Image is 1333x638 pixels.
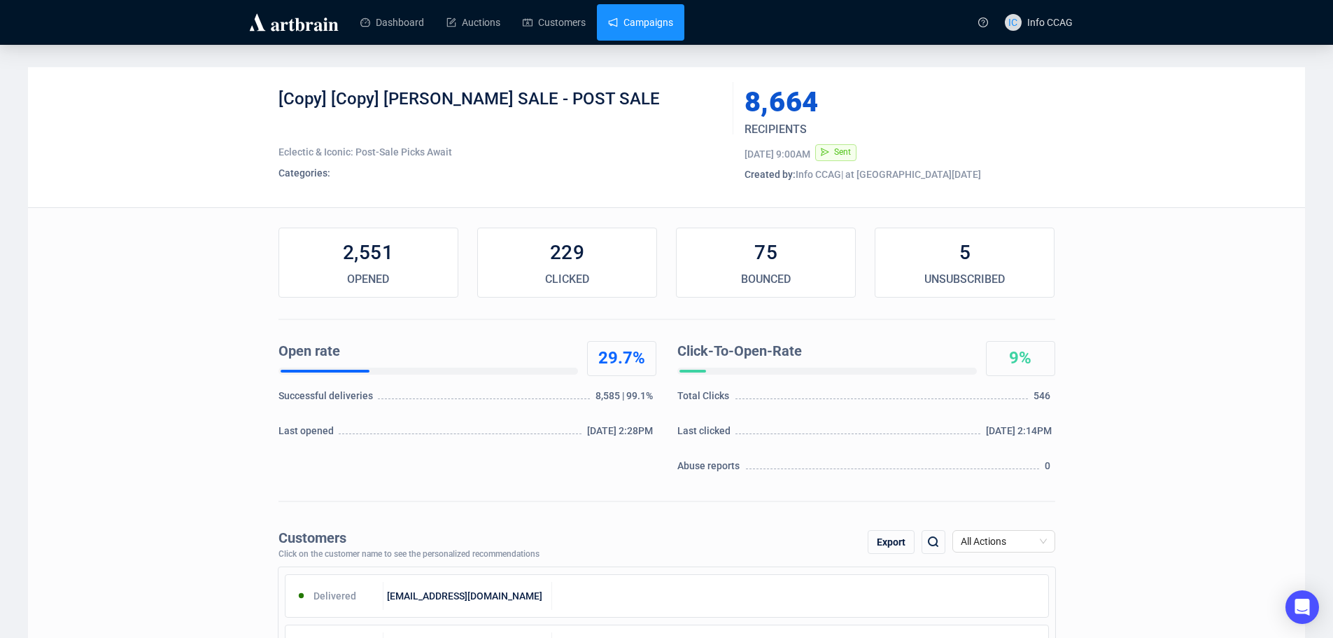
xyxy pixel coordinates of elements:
div: 75 [677,239,855,267]
div: Open rate [278,341,572,362]
div: [DATE] 2:14PM [986,424,1055,445]
div: 9% [987,347,1055,370]
img: search.png [925,534,942,550]
div: Click-To-Open-Rate [677,341,971,362]
div: 2,551 [279,239,458,267]
div: [Copy] [Copy] [PERSON_NAME] SALE - POST SALE [278,88,723,130]
div: OPENED [279,271,458,288]
span: Categories: [278,167,330,179]
div: Total Clicks [677,389,733,410]
span: All Actions [961,531,1047,552]
div: Open Intercom Messenger [1285,590,1319,624]
div: 229 [478,239,656,267]
div: 5 [875,239,1054,267]
div: 8,664 [745,88,989,116]
div: Abuse reports [677,459,744,480]
div: [DATE] 9:00AM [745,147,810,161]
a: Auctions [446,4,500,41]
span: send [821,148,829,156]
div: [DATE] 2:28PM [587,424,656,445]
div: CLICKED [478,271,656,288]
div: Last clicked [677,424,734,445]
div: Last opened [278,424,337,445]
span: question-circle [978,18,988,27]
div: Click on the customer name to see the personalized recommendations [278,550,539,560]
a: Campaigns [608,4,673,41]
div: Export [868,530,915,554]
div: RECIPIENTS [745,121,1002,138]
span: IC [1008,15,1017,30]
div: Customers [278,530,539,546]
div: Successful deliveries [278,389,376,410]
div: 29.7% [588,347,656,370]
span: Sent [834,147,851,157]
div: 546 [1034,389,1055,410]
div: Eclectic & Iconic: Post-Sale Picks Await [278,145,723,159]
div: 0 [1045,459,1055,480]
img: logo [247,11,341,34]
span: Created by: [745,169,796,180]
a: Customers [523,4,586,41]
div: 8,585 | 99.1% [595,389,656,410]
a: Dashboard [360,4,424,41]
div: Delivered [285,582,384,610]
span: Info CCAG [1027,17,1073,28]
div: UNSUBSCRIBED [875,271,1054,288]
div: BOUNCED [677,271,855,288]
div: [EMAIL_ADDRESS][DOMAIN_NAME] [383,582,552,610]
div: Info CCAG | at [GEOGRAPHIC_DATA][DATE] [745,167,1055,181]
